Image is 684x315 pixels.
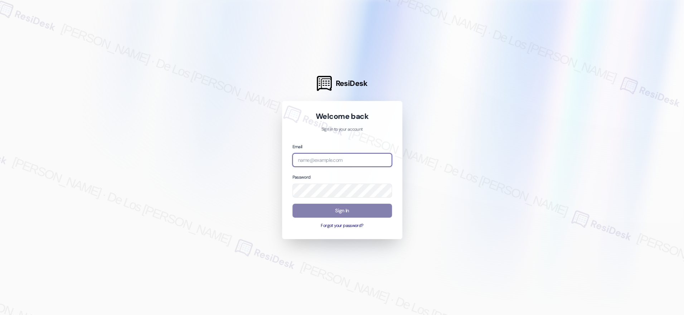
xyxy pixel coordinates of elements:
[292,204,392,218] button: Sign In
[335,78,367,88] span: ResiDesk
[292,126,392,133] p: Sign in to your account
[317,76,332,91] img: ResiDesk Logo
[292,174,311,180] label: Password
[292,223,392,229] button: Forgot your password?
[292,144,302,150] label: Email
[292,153,392,167] input: name@example.com
[292,111,392,121] h1: Welcome back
